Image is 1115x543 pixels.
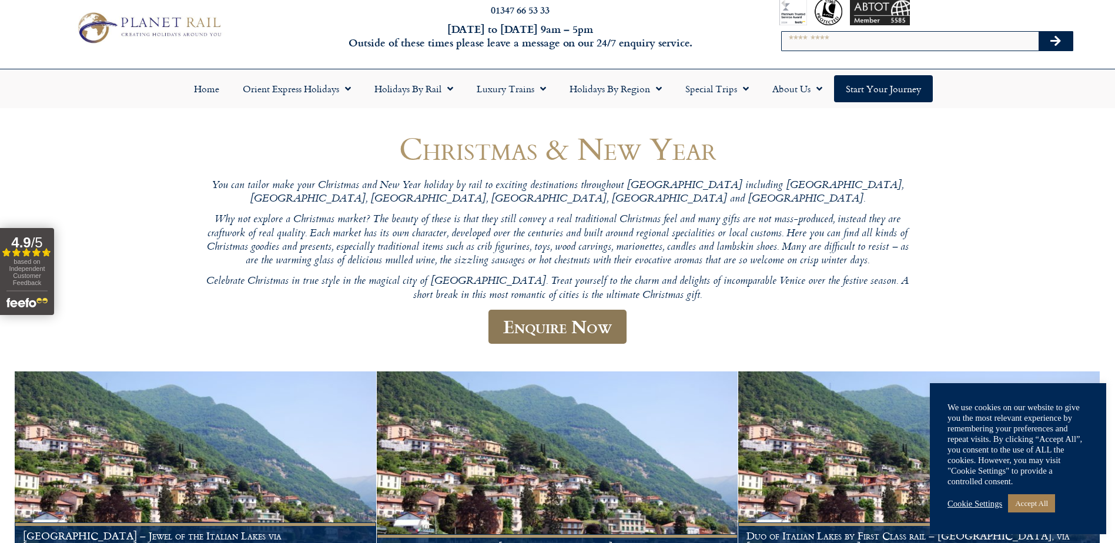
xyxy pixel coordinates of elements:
h1: Christmas & New Year [205,131,910,166]
p: Why not explore a Christmas market? The beauty of these is that they still convey a real traditio... [205,213,910,268]
p: Celebrate Christmas in true style in the magical city of [GEOGRAPHIC_DATA]. Treat yourself to the... [205,275,910,303]
a: 01347 66 53 33 [491,3,550,16]
a: Special Trips [674,75,761,102]
a: Orient Express Holidays [231,75,363,102]
a: Enquire Now [488,310,627,344]
a: Start your Journey [834,75,933,102]
a: Holidays by Rail [363,75,465,102]
a: Cookie Settings [947,498,1002,509]
a: Luxury Trains [465,75,558,102]
a: Home [182,75,231,102]
div: We use cookies on our website to give you the most relevant experience by remembering your prefer... [947,402,1089,487]
button: Search [1039,32,1073,51]
a: About Us [761,75,834,102]
a: Accept All [1008,494,1055,512]
a: Holidays by Region [558,75,674,102]
img: Planet Rail Train Holidays Logo [72,9,225,46]
p: You can tailor make your Christmas and New Year holiday by rail to exciting destinations througho... [205,179,910,207]
nav: Menu [6,75,1109,102]
h6: [DATE] to [DATE] 9am – 5pm Outside of these times please leave a message on our 24/7 enquiry serv... [300,22,741,50]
